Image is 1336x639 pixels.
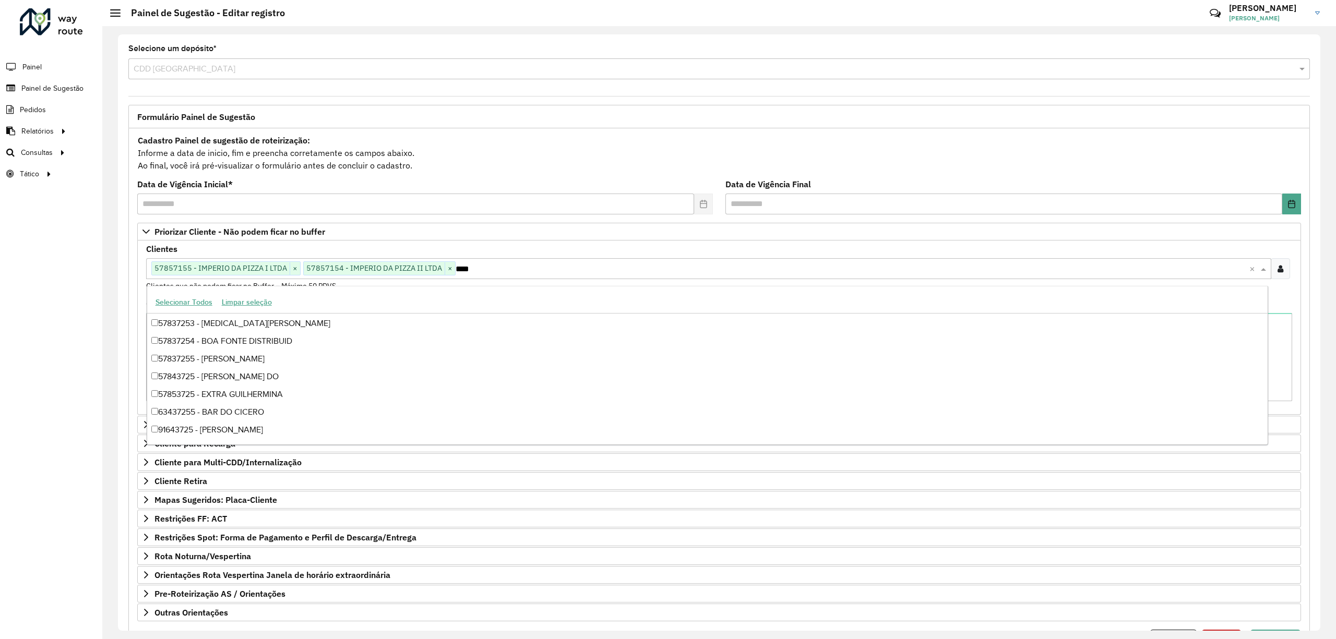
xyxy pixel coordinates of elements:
label: Data de Vigência Inicial [137,178,233,190]
a: Outras Orientações [137,604,1301,621]
span: Outras Orientações [154,608,228,617]
span: Painel de Sugestão [21,83,83,94]
span: Pedidos [20,104,46,115]
div: Priorizar Cliente - Não podem ficar no buffer [137,240,1301,415]
button: Limpar seleção [217,294,277,310]
span: Clear all [1249,262,1258,275]
span: Mapas Sugeridos: Placa-Cliente [154,496,277,504]
div: 63437255 - BAR DO CICERO [147,403,1268,421]
div: 57843725 - [PERSON_NAME] DO [147,368,1268,385]
span: × [445,262,455,275]
span: Cliente para Recarga [154,439,235,448]
a: Restrições Spot: Forma de Pagamento e Perfil de Descarga/Entrega [137,528,1301,546]
span: Priorizar Cliente - Não podem ficar no buffer [154,227,325,236]
a: Priorizar Cliente - Não podem ficar no buffer [137,223,1301,240]
span: Restrições FF: ACT [154,514,227,523]
div: Informe a data de inicio, fim e preencha corretamente os campos abaixo. Ao final, você irá pré-vi... [137,134,1301,172]
div: 91643725 - [PERSON_NAME] [147,421,1268,439]
span: Formulário Painel de Sugestão [137,113,255,121]
span: Cliente Retira [154,477,207,485]
a: Cliente Retira [137,472,1301,490]
small: Clientes que não podem ficar no Buffer – Máximo 50 PDVS [146,281,336,291]
span: Pre-Roteirização AS / Orientações [154,589,285,598]
ng-dropdown-panel: Options list [147,286,1268,445]
span: Restrições Spot: Forma de Pagamento e Perfil de Descarga/Entrega [154,533,416,541]
div: 57853725 - EXTRA GUILHERMINA [147,385,1268,403]
h3: [PERSON_NAME] [1229,3,1307,13]
a: Mapas Sugeridos: Placa-Cliente [137,491,1301,509]
a: Orientações Rota Vespertina Janela de horário extraordinária [137,566,1301,584]
span: Consultas [21,147,53,158]
span: 57857154 - IMPERIO DA PIZZA II LTDA [304,262,445,274]
a: Cliente para Recarga [137,435,1301,452]
span: Relatórios [21,126,54,137]
label: Data de Vigência Final [725,178,811,190]
label: Selecione um depósito [128,42,217,55]
a: Preservar Cliente - Devem ficar no buffer, não roteirizar [137,416,1301,433]
span: Rota Noturna/Vespertina [154,552,251,560]
div: 57837255 - [PERSON_NAME] [147,350,1268,368]
span: × [290,262,300,275]
button: Choose Date [1282,194,1301,214]
a: Rota Noturna/Vespertina [137,547,1301,565]
div: 57837254 - BOA FONTE DISTRIBUID [147,332,1268,350]
h2: Painel de Sugestão - Editar registro [121,7,285,19]
strong: Cadastro Painel de sugestão de roteirização: [138,135,310,146]
a: Restrições FF: ACT [137,510,1301,527]
span: Orientações Rota Vespertina Janela de horário extraordinária [154,571,390,579]
a: Cliente para Multi-CDD/Internalização [137,453,1301,471]
a: Pre-Roteirização AS / Orientações [137,585,1301,602]
span: [PERSON_NAME] [1229,14,1307,23]
span: 57857155 - IMPERIO DA PIZZA I LTDA [152,262,290,274]
button: Selecionar Todos [151,294,217,310]
span: Painel [22,62,42,73]
div: 57837253 - [MEDICAL_DATA][PERSON_NAME] [147,315,1268,332]
a: Contato Rápido [1204,2,1226,25]
label: Clientes [146,243,177,255]
span: Tático [20,168,39,179]
span: Cliente para Multi-CDD/Internalização [154,458,302,466]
